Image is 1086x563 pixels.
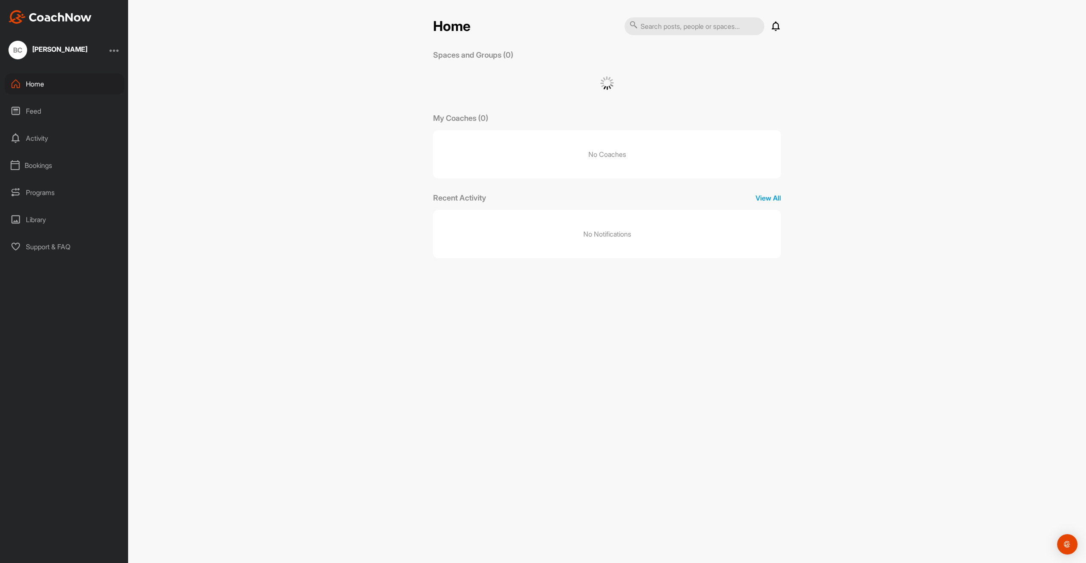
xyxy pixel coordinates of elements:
div: Programs [5,182,124,203]
p: Recent Activity [433,192,486,203]
div: BC [8,41,27,59]
div: Library [5,209,124,230]
div: Bookings [5,155,124,176]
input: Search posts, people or spaces... [624,17,764,35]
div: Open Intercom Messenger [1057,534,1078,555]
p: No Coaches [433,130,781,178]
div: Activity [5,128,124,149]
div: [PERSON_NAME] [32,46,87,53]
p: My Coaches (0) [433,112,488,124]
p: Spaces and Groups (0) [433,49,513,61]
p: View All [756,193,781,203]
img: G6gVgL6ErOh57ABN0eRmCEwV0I4iEi4d8EwaPGI0tHgoAbU4EAHFLEQAh+QQFCgALACwIAA4AGAASAAAEbHDJSesaOCdk+8xg... [600,76,614,90]
img: CoachNow [8,10,92,24]
p: No Notifications [583,229,631,239]
div: Home [5,73,124,95]
h2: Home [433,18,470,35]
div: Feed [5,100,124,122]
div: Support & FAQ [5,236,124,257]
